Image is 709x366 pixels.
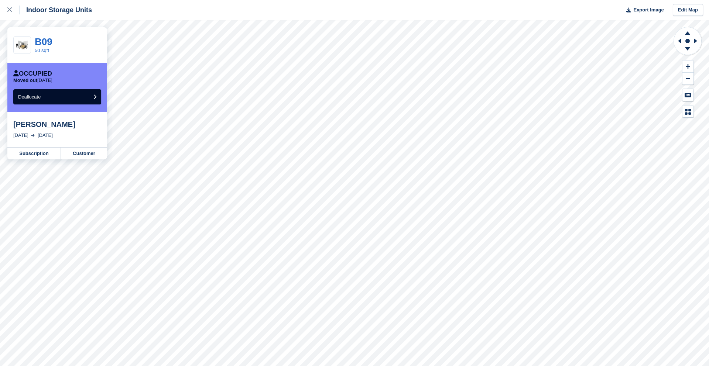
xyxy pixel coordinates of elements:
[35,48,49,53] a: 50 sqft
[20,6,92,14] div: Indoor Storage Units
[31,134,35,137] img: arrow-right-light-icn-cde0832a797a2874e46488d9cf13f60e5c3a73dbe684e267c42b8395dfbc2abf.svg
[7,148,61,159] a: Subscription
[61,148,107,159] a: Customer
[682,106,693,118] button: Map Legend
[633,6,664,14] span: Export Image
[622,4,664,16] button: Export Image
[682,61,693,73] button: Zoom In
[13,77,52,83] p: [DATE]
[682,89,693,101] button: Keyboard Shortcuts
[682,73,693,85] button: Zoom Out
[13,132,28,139] div: [DATE]
[14,39,31,52] img: 50.jpg
[13,70,52,77] div: Occupied
[673,4,703,16] a: Edit Map
[13,120,101,129] div: [PERSON_NAME]
[18,94,41,100] span: Deallocate
[13,77,37,83] span: Moved out
[35,36,52,47] a: B09
[38,132,53,139] div: [DATE]
[13,89,101,104] button: Deallocate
